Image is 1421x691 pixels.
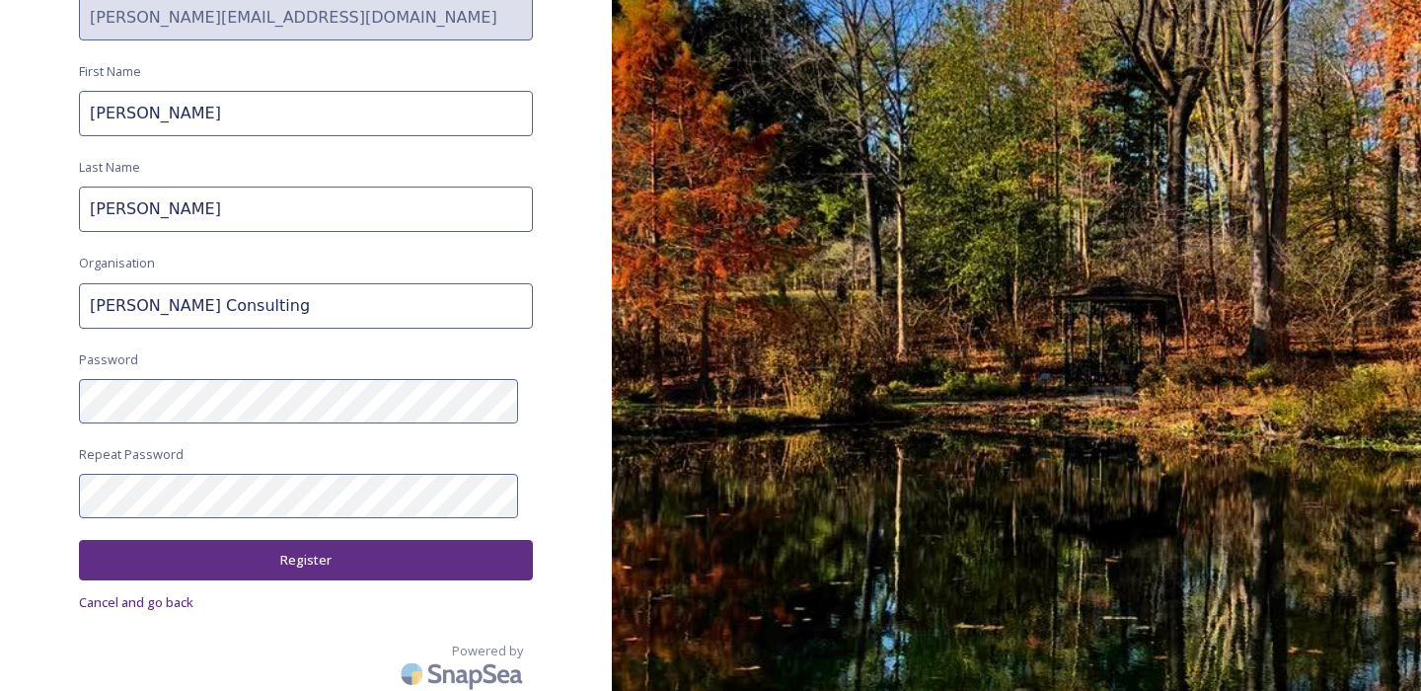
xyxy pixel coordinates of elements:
span: Password [79,350,138,369]
span: Cancel and go back [79,593,193,611]
span: Powered by [452,642,523,660]
span: Last Name [79,158,140,177]
button: Register [79,540,533,580]
span: Repeat Password [79,445,184,464]
input: John [79,91,533,136]
span: First Name [79,62,141,81]
span: Organisation [79,254,155,272]
input: Doe [79,187,533,232]
input: Acme Inc [79,283,533,329]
